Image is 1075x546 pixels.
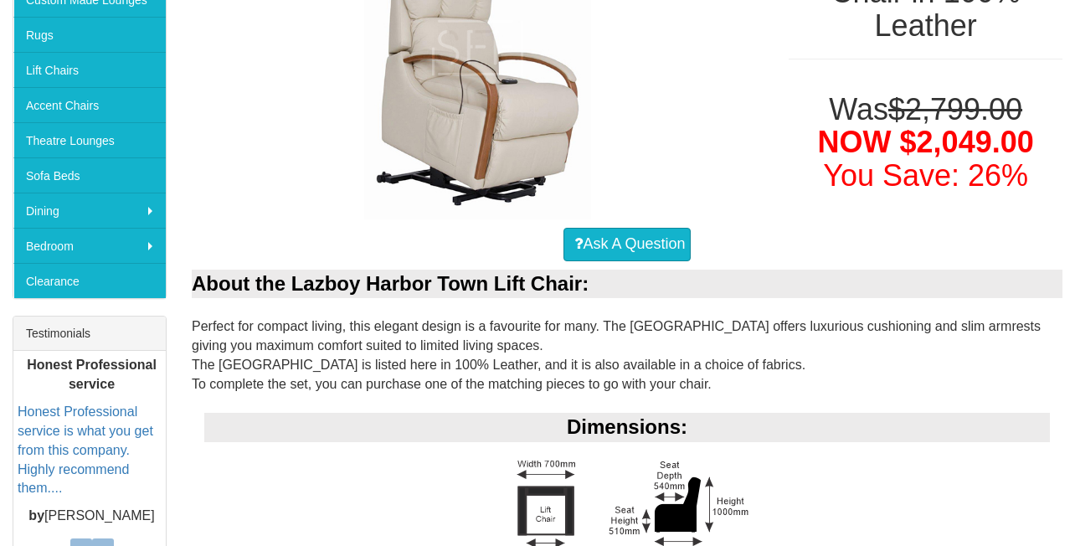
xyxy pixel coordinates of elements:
[18,507,166,526] p: [PERSON_NAME]
[888,92,1022,126] del: $2,799.00
[13,317,166,351] div: Testimonials
[823,158,1028,193] font: You Save: 26%
[13,87,166,122] a: Accent Chairs
[13,228,166,263] a: Bedroom
[18,404,153,495] a: Honest Professional service is what you get from this company. Highly recommend them....
[13,52,166,87] a: Lift Chairs
[13,263,166,298] a: Clearance
[13,193,166,228] a: Dining
[192,270,1062,298] div: About the Lazboy Harbor Town Lift Chair:
[789,93,1062,193] h1: Was
[563,228,690,261] a: Ask A Question
[204,413,1050,441] div: Dimensions:
[13,17,166,52] a: Rugs
[28,508,44,523] b: by
[818,125,1034,159] span: NOW $2,049.00
[27,358,157,391] b: Honest Professional service
[13,122,166,157] a: Theatre Lounges
[13,157,166,193] a: Sofa Beds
